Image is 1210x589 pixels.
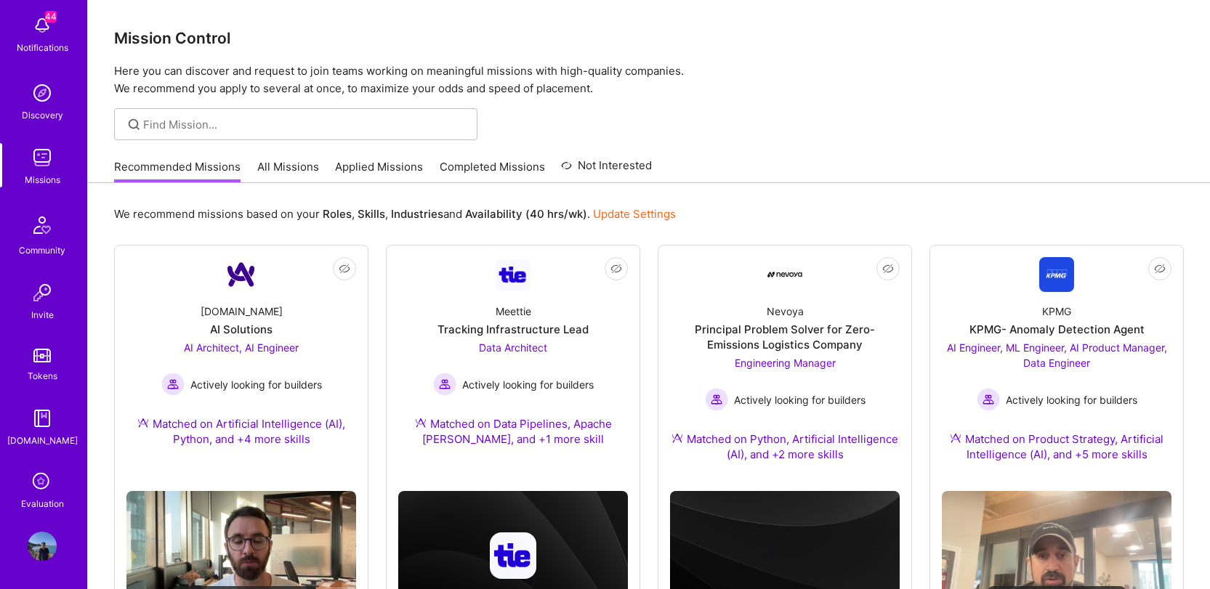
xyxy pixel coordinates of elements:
a: Completed Missions [440,159,545,183]
i: icon EyeClosed [1154,263,1166,275]
a: Recommended Missions [114,159,241,183]
img: Invite [28,278,57,307]
a: Company LogoMeettieTracking Infrastructure LeadData Architect Actively looking for buildersActive... [398,257,628,464]
div: Matched on Product Strategy, Artificial Intelligence (AI), and +5 more skills [942,431,1171,462]
div: Missions [25,172,60,187]
a: Company LogoKPMGKPMG- Anomaly Detection AgentAI Engineer, ML Engineer, AI Product Manager, Data E... [942,257,1171,479]
span: Actively looking for builders [462,377,594,392]
div: KPMG [1042,304,1071,319]
div: Matched on Artificial Intelligence (AI), Python, and +4 more skills [126,416,356,447]
span: Data Architect [479,341,547,354]
div: [DOMAIN_NAME] [7,433,78,448]
img: Community [25,208,60,243]
div: Discovery [22,107,63,123]
img: Actively looking for builders [433,373,456,396]
div: Tokens [28,368,57,383]
i: icon EyeClosed [882,263,894,275]
img: User Avatar [28,532,57,561]
img: Company Logo [767,272,802,277]
b: Skills [358,207,385,221]
b: Roles [323,207,352,221]
div: Invite [31,307,54,322]
div: Evaluation [21,496,64,511]
i: icon SelectionTeam [28,468,56,496]
a: Applied Missions [335,159,423,183]
div: [DOMAIN_NAME] [201,304,283,319]
div: KPMG- Anomaly Detection Agent [969,322,1145,337]
div: Community [19,243,65,258]
img: discovery [28,78,57,107]
a: User Avatar [24,532,60,561]
img: Ateam Purple Icon [950,432,961,444]
img: Company Logo [1039,257,1074,292]
div: Tracking Infrastructure Lead [437,322,589,337]
div: Notifications [17,40,68,55]
b: Industries [391,207,443,221]
img: bell [28,11,57,40]
div: Principal Problem Solver for Zero-Emissions Logistics Company [670,322,900,352]
p: We recommend missions based on your , , and . [114,206,676,222]
span: 44 [45,11,57,23]
img: Company Logo [496,259,531,291]
img: Company Logo [224,257,259,292]
div: Matched on Python, Artificial Intelligence (AI), and +2 more skills [670,431,900,462]
span: Engineering Manager [735,357,836,369]
img: Ateam Purple Icon [671,432,683,444]
img: Actively looking for builders [977,388,1000,411]
i: icon SearchGrey [126,116,142,133]
img: Ateam Purple Icon [137,417,149,428]
img: Company logo [762,532,808,579]
a: Not Interested [561,157,652,183]
span: AI Architect, AI Engineer [184,341,299,354]
img: teamwork [28,143,57,172]
a: All Missions [257,159,319,183]
img: Ateam Purple Icon [415,417,427,428]
span: Actively looking for builders [190,377,322,392]
span: Actively looking for builders [1006,392,1137,407]
div: AI Solutions [210,322,273,337]
a: Company LogoNevoyaPrincipal Problem Solver for Zero-Emissions Logistics CompanyEngineering Manage... [670,257,900,479]
span: Actively looking for builders [734,392,866,407]
input: Find Mission... [143,117,467,132]
img: Actively looking for builders [161,373,185,396]
img: Company logo [490,532,536,579]
p: Here you can discover and request to join teams working on meaningful missions with high-quality ... [114,62,1184,97]
i: icon EyeClosed [339,263,350,275]
img: tokens [33,349,51,362]
div: Nevoya [767,304,804,319]
span: AI Engineer, ML Engineer, AI Product Manager, Data Engineer [947,341,1167,369]
div: Matched on Data Pipelines, Apache [PERSON_NAME], and +1 more skill [398,416,628,447]
div: Meettie [496,304,531,319]
h3: Mission Control [114,29,1184,47]
i: icon EyeClosed [610,263,622,275]
img: guide book [28,404,57,433]
a: Company Logo[DOMAIN_NAME]AI SolutionsAI Architect, AI Engineer Actively looking for buildersActiv... [126,257,356,479]
a: Update Settings [593,207,676,221]
b: Availability (40 hrs/wk) [465,207,587,221]
img: Actively looking for builders [705,388,728,411]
